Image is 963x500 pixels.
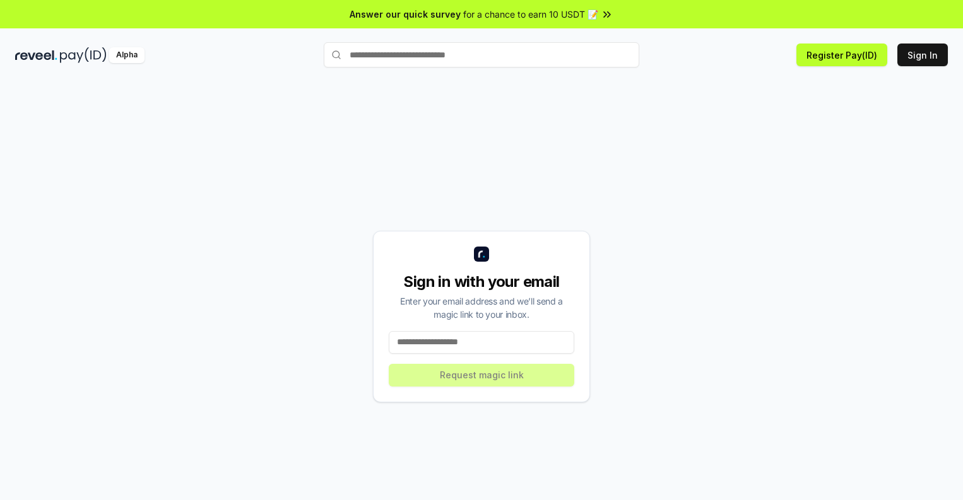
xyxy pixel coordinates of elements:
button: Sign In [897,44,948,66]
button: Register Pay(ID) [796,44,887,66]
div: Alpha [109,47,145,63]
span: Answer our quick survey [350,8,461,21]
div: Enter your email address and we’ll send a magic link to your inbox. [389,294,574,321]
img: logo_small [474,247,489,262]
span: for a chance to earn 10 USDT 📝 [463,8,598,21]
img: reveel_dark [15,47,57,63]
div: Sign in with your email [389,272,574,292]
img: pay_id [60,47,107,63]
